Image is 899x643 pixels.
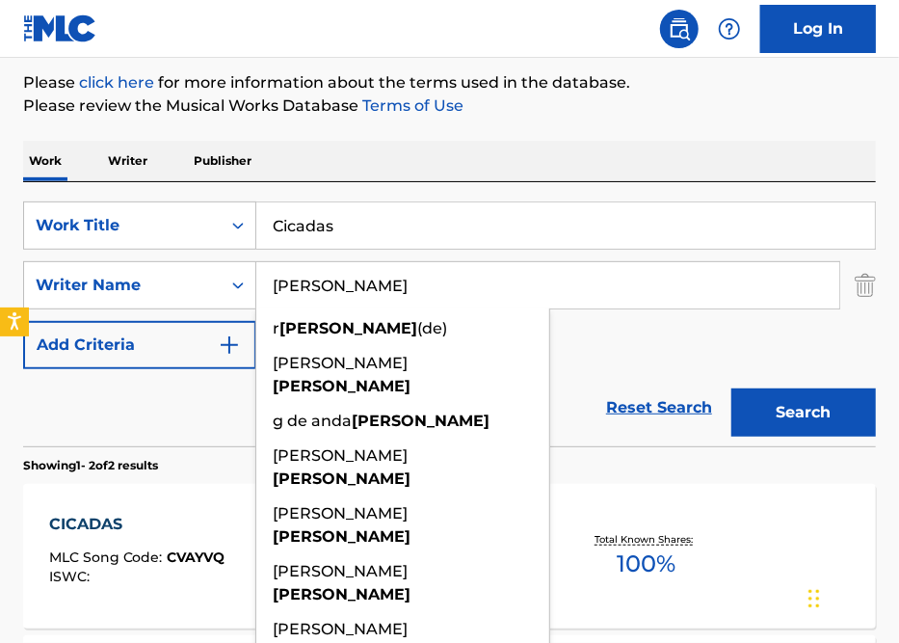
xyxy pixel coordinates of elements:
[595,532,698,547] p: Total Known Shares:
[188,141,257,181] p: Publisher
[273,527,410,546] strong: [PERSON_NAME]
[660,10,699,48] a: Public Search
[23,484,876,629] a: CICADASMLC Song Code:CVAYVQISWC:Writers (1)[PERSON_NAME]Recording Artists (5)GROUNDSTATE, GROUNDS...
[273,412,352,430] span: g de anda
[168,549,225,566] span: CVAYVQ
[279,319,417,337] strong: [PERSON_NAME]
[808,570,820,628] div: Drag
[273,620,408,638] span: [PERSON_NAME]
[668,17,691,40] img: search
[49,549,168,566] span: MLC Song Code :
[23,141,67,181] p: Work
[36,214,209,237] div: Work Title
[731,388,876,437] button: Search
[23,457,158,474] p: Showing 1 - 2 of 2 results
[49,568,94,585] span: ISWC :
[23,321,256,369] button: Add Criteria
[718,17,741,40] img: help
[273,446,408,465] span: [PERSON_NAME]
[23,201,876,446] form: Search Form
[273,469,410,488] strong: [PERSON_NAME]
[596,387,722,429] a: Reset Search
[358,96,463,115] a: Terms of Use
[79,73,154,92] a: click here
[855,261,876,309] img: Delete Criterion
[23,94,876,118] p: Please review the Musical Works Database
[273,562,408,580] span: [PERSON_NAME]
[273,585,410,603] strong: [PERSON_NAME]
[273,319,279,337] span: r
[102,141,153,181] p: Writer
[803,550,899,643] iframe: Chat Widget
[417,319,447,337] span: (de)
[23,14,97,42] img: MLC Logo
[352,412,489,430] strong: [PERSON_NAME]
[760,5,876,53] a: Log In
[23,71,876,94] p: Please for more information about the terms used in the database.
[273,377,410,395] strong: [PERSON_NAME]
[36,274,209,297] div: Writer Name
[273,504,408,522] span: [PERSON_NAME]
[273,354,408,372] span: [PERSON_NAME]
[218,334,241,357] img: 9d2ae6d4665cec9f34b9.svg
[710,10,749,48] div: Help
[49,513,225,536] div: CICADAS
[617,547,675,581] span: 100 %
